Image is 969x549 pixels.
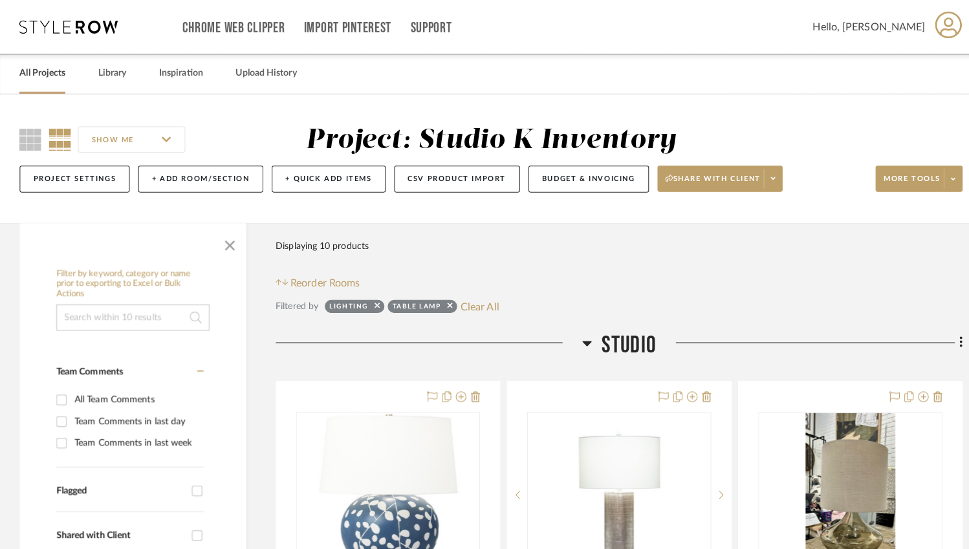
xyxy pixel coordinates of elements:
span: Team Comments [56,363,122,372]
input: Search within 10 results [56,301,207,327]
div: Flagged [56,480,183,491]
a: Import Pinterest [300,22,387,33]
button: Clear All [455,294,493,311]
a: Upload History [233,64,293,81]
div: Filtered by [272,296,314,310]
button: Project Settings [19,164,128,190]
a: Library [97,64,125,81]
div: Lighting [325,298,364,311]
a: Inspiration [157,64,201,81]
button: Budget & Invoicing [522,164,641,190]
span: More tools [873,172,929,191]
div: All Team Comments [74,385,198,405]
div: Team Comments in last day [74,406,198,427]
button: CSV Product Import [389,164,514,190]
button: + Quick Add Items [268,164,381,190]
button: More tools [865,164,951,189]
a: Support [406,22,446,33]
div: Shared with Client [56,524,183,535]
div: Displaying 10 products [272,230,364,256]
div: Team Comments in last week [74,427,198,448]
span: Studio [594,327,648,355]
button: Reorder Rooms [272,272,356,288]
button: Share with client [649,164,774,189]
span: Reorder Rooms [287,272,356,288]
button: Close [214,227,240,253]
span: Share with client [657,172,752,191]
a: Chrome Web Clipper [180,22,281,33]
a: All Projects [19,64,65,81]
h6: Filter by keyword, category or name prior to exporting to Excel or Bulk Actions [56,266,207,296]
div: Table Lamp [387,298,435,311]
span: Hello, [PERSON_NAME] [803,19,914,34]
button: + Add Room/Section [136,164,260,190]
div: Project: Studio K Inventory [302,125,668,152]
